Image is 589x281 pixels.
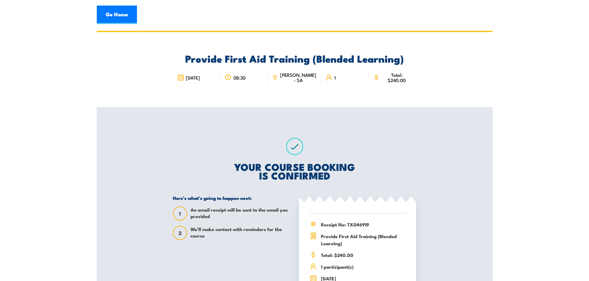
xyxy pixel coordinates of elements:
span: 1 [334,75,336,80]
span: 08:30 [233,75,245,80]
h2: YOUR COURSE BOOKING IS CONFIRMED [173,162,416,180]
span: 2 [173,230,186,236]
a: Go Home [97,6,137,24]
span: We’ll make contact with reminders for the course [190,226,290,240]
h2: Provide First Aid Training (Blended Learning) [173,54,416,63]
span: Total: $240.00 [382,72,412,83]
span: Total: $240.00 [321,251,405,258]
span: An email receipt will be sent to the email you provided [190,206,290,221]
span: Provide First Aid Training (Blended Learning) [321,233,405,247]
span: 1 participant(s) [321,263,405,270]
span: Receipt No: TX046919 [321,221,405,228]
span: [DATE] [186,75,200,80]
span: 1 [173,210,186,217]
h5: Here’s what’s going to happen next: [173,195,290,201]
span: [PERSON_NAME] - SA [280,72,317,83]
